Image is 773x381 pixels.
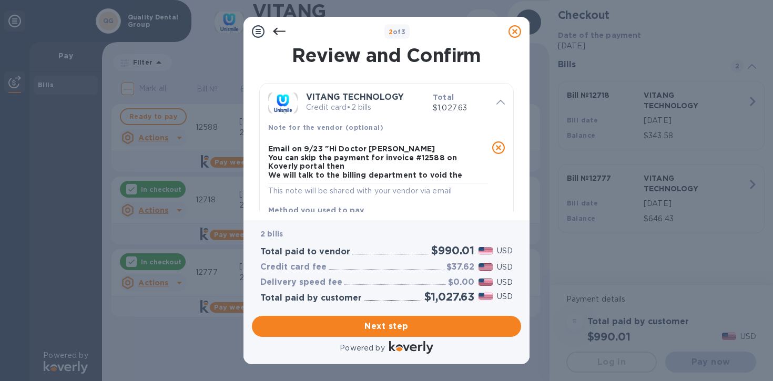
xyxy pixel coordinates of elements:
[497,262,513,273] p: USD
[252,316,521,337] button: Next step
[306,102,424,113] p: Credit card • 2 bills
[389,28,406,36] b: of 3
[268,206,364,214] b: Method you used to pay
[260,247,350,257] h3: Total paid to vendor
[448,277,474,287] h3: $0.00
[479,247,493,254] img: USD
[260,293,362,303] h3: Total paid by customer
[260,230,283,238] b: 2 bills
[497,291,513,302] p: USD
[389,341,433,354] img: Logo
[260,277,342,287] h3: Delivery speed fee
[479,263,493,271] img: USD
[497,245,513,256] p: USD
[433,102,488,114] p: $1,027.63
[479,279,493,286] img: USD
[431,244,474,257] h2: $990.01
[268,145,488,180] textarea: Email on 9/23 "Hi Doctor [PERSON_NAME] You can skip the payment for invoice #12588 on Koverly por...
[424,290,474,303] h2: $1,027.63
[268,185,488,197] p: This note will be shared with your vendor via email
[268,123,383,131] b: Note for the vendor (optional)
[257,44,516,66] h1: Review and Confirm
[306,92,404,102] b: VITANG TECHNOLOGY
[260,262,327,272] h3: Credit card fee
[268,92,505,197] div: VITANG TECHNOLOGYCredit card•2 billsTotal$1,027.63Note for the vendor (optional)Email on 9/23 "Hi...
[389,28,393,36] span: 2
[260,320,513,333] span: Next step
[433,93,454,101] b: Total
[497,277,513,288] p: USD
[479,293,493,300] img: USD
[446,262,474,272] h3: $37.62
[340,343,384,354] p: Powered by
